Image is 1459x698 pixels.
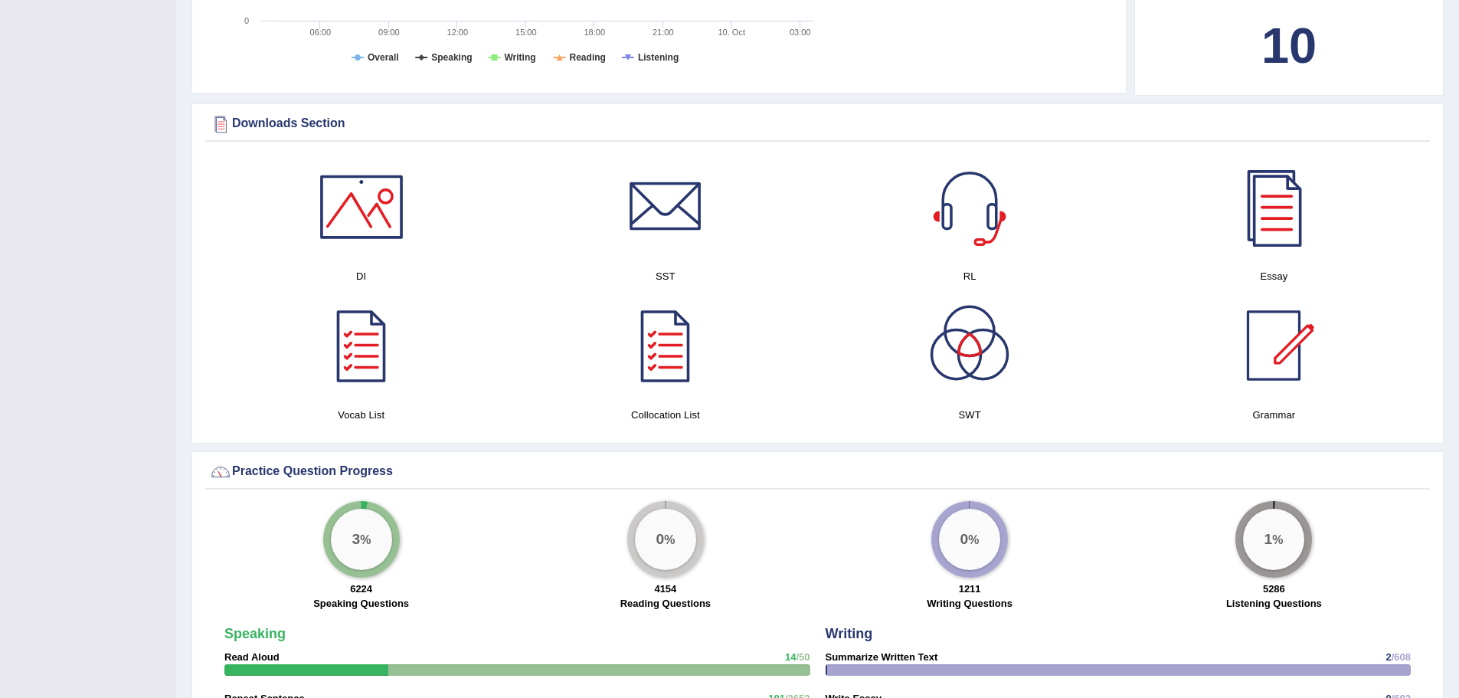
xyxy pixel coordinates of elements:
big: 1 [1264,530,1273,547]
h4: SST [521,268,810,284]
h4: Essay [1130,268,1418,284]
strong: 6224 [350,583,372,595]
label: Reading Questions [620,596,711,611]
div: % [331,509,392,570]
big: 0 [656,530,664,547]
h4: RL [826,268,1114,284]
text: 15:00 [515,28,537,37]
text: 18:00 [584,28,606,37]
strong: Speaking [224,626,286,641]
div: % [635,509,696,570]
text: 03:00 [790,28,811,37]
strong: 5286 [1263,583,1285,595]
tspan: Listening [638,52,679,63]
tspan: Writing [504,52,535,63]
text: 09:00 [378,28,400,37]
b: 10 [1261,18,1317,74]
strong: 4154 [654,583,676,595]
big: 3 [352,530,360,547]
tspan: Overall [368,52,399,63]
div: % [1243,509,1304,570]
strong: Writing [826,626,873,641]
div: Downloads Section [209,113,1426,136]
strong: Read Aloud [224,651,280,663]
text: 06:00 [310,28,332,37]
tspan: Speaking [431,52,472,63]
big: 0 [960,530,969,547]
h4: Vocab List [217,407,505,423]
div: Practice Question Progress [209,460,1426,483]
span: 14 [785,651,796,663]
label: Listening Questions [1226,596,1322,611]
h4: SWT [826,407,1114,423]
span: 2 [1385,651,1391,663]
span: /608 [1392,651,1411,663]
strong: 1211 [959,583,981,595]
label: Writing Questions [927,596,1012,611]
label: Speaking Questions [313,596,409,611]
tspan: 10. Oct [718,28,744,37]
h4: Grammar [1130,407,1418,423]
text: 12:00 [447,28,469,37]
text: 0 [244,16,249,25]
span: /50 [796,651,810,663]
text: 21:00 [653,28,674,37]
h4: DI [217,268,505,284]
strong: Summarize Written Text [826,651,938,663]
tspan: Reading [570,52,606,63]
h4: Collocation List [521,407,810,423]
div: % [939,509,1000,570]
